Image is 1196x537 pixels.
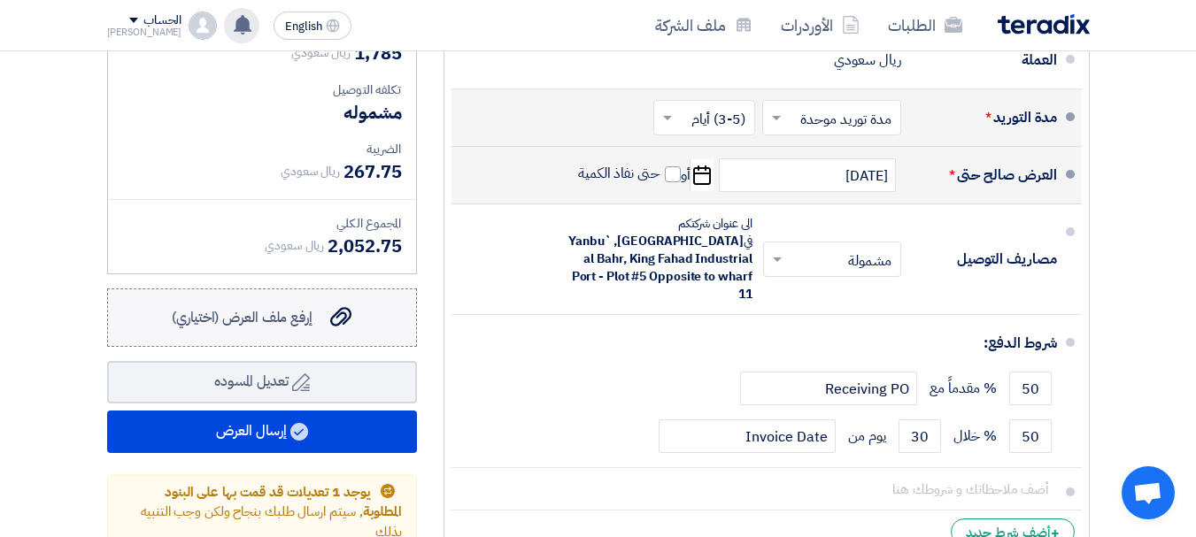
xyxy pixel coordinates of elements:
[998,14,1090,35] img: Teradix logo
[568,232,752,303] span: [GEOGRAPHIC_DATA], Yanbu` al Bahr, King Fahad Industrial Port - Plot #5 Opposite to wharf 11
[172,307,313,328] span: إرفع ملف العرض (اختياري)
[354,40,402,66] span: 1,785
[834,43,900,77] div: ريال سعودي
[578,165,681,182] label: حتى نفاذ الكمية
[466,472,1057,505] input: أضف ملاحظاتك و شروطك هنا
[189,12,217,40] img: profile_test.png
[343,99,401,126] span: مشموله
[767,4,874,46] a: الأوردرات
[848,427,886,445] span: يوم من
[285,20,322,33] span: English
[641,4,767,46] a: ملف الشركة
[915,238,1057,280] div: مصاريف التوصيل
[719,158,896,192] input: سنة-شهر-يوم
[930,380,996,397] span: % مقدماً مع
[107,361,417,403] button: تعديل المسوده
[915,154,1057,196] div: العرض صالح حتى
[274,12,351,40] button: English
[343,158,401,185] span: 267.75
[915,39,1057,81] div: العملة
[165,482,401,522] span: يوجد 1 تعديلات قد قمت بها على البنود المطلوبة
[874,4,976,46] a: الطلبات
[915,96,1057,139] div: مدة التوريد
[281,162,340,180] span: ريال سعودي
[659,419,836,453] input: payment-term-2
[1122,466,1175,519] div: Open chat
[558,215,752,303] div: الى عنوان شركتكم في
[143,13,181,28] div: الحساب
[122,140,402,158] div: الضريبة
[107,27,182,37] div: [PERSON_NAME]
[107,410,417,453] button: إرسال العرض
[328,233,401,259] span: 2,052.75
[899,419,941,453] input: payment-term-2
[1009,419,1052,453] input: payment-term-2
[740,372,917,405] input: payment-term-2
[291,43,351,62] span: ريال سعودي
[953,427,997,445] span: % خلال
[122,214,402,233] div: المجموع الكلي
[480,322,1057,364] div: شروط الدفع:
[122,81,402,99] div: تكلفه التوصيل
[1009,372,1052,405] input: payment-term-1
[265,236,324,255] span: ريال سعودي
[681,166,691,184] span: أو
